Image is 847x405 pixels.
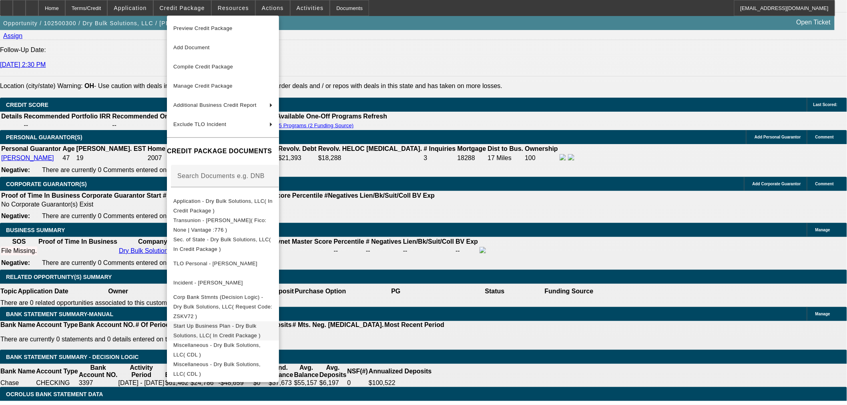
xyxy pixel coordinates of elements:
button: TLO Personal - Turner, Ryan [167,254,279,273]
button: Miscellaneous - Dry Bulk Solutions, LLC( CDL ) [167,359,279,379]
span: TLO Personal - [PERSON_NAME] [173,260,257,266]
span: Sec. of State - Dry Bulk Solutions, LLC( In Credit Package ) [173,236,271,252]
span: Exclude TLO Incident [173,121,226,127]
span: Transunion - [PERSON_NAME]( Fico: None | Vantage :776 ) [173,217,267,233]
span: Preview Credit Package [173,25,233,31]
span: Miscellaneous - Dry Bulk Solutions, LLC( CDL ) [173,342,261,357]
span: Add Document [173,44,210,50]
span: Incident - [PERSON_NAME] [173,279,243,285]
button: Start Up Business Plan - Dry Bulk Solutions, LLC( In Credit Package ) [167,321,279,340]
span: Miscellaneous - Dry Bulk Solutions, LLC( CDL ) [173,361,261,377]
span: Compile Credit Package [173,64,233,70]
mat-label: Search Documents e.g. DNB [177,172,265,179]
span: Application - Dry Bulk Solutions, LLC( In Credit Package ) [173,198,273,213]
span: Additional Business Credit Report [173,102,257,108]
button: Miscellaneous - Dry Bulk Solutions, LLC( CDL ) [167,340,279,359]
span: Start Up Business Plan - Dry Bulk Solutions, LLC( In Credit Package ) [173,323,261,338]
span: Corp Bank Stmnts (Decision Logic) - Dry Bulk Solutions, LLC( Request Code: ZSKV72 ) [173,294,272,319]
button: Corp Bank Stmnts (Decision Logic) - Dry Bulk Solutions, LLC( Request Code: ZSKV72 ) [167,292,279,321]
button: Transunion - Turner, Ryan( Fico: None | Vantage :776 ) [167,215,279,235]
h4: CREDIT PACKAGE DOCUMENTS [167,146,279,156]
button: Sec. of State - Dry Bulk Solutions, LLC( In Credit Package ) [167,235,279,254]
button: Application - Dry Bulk Solutions, LLC( In Credit Package ) [167,196,279,215]
span: Manage Credit Package [173,83,233,89]
button: Incident - Turner, Ryan [167,273,279,292]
